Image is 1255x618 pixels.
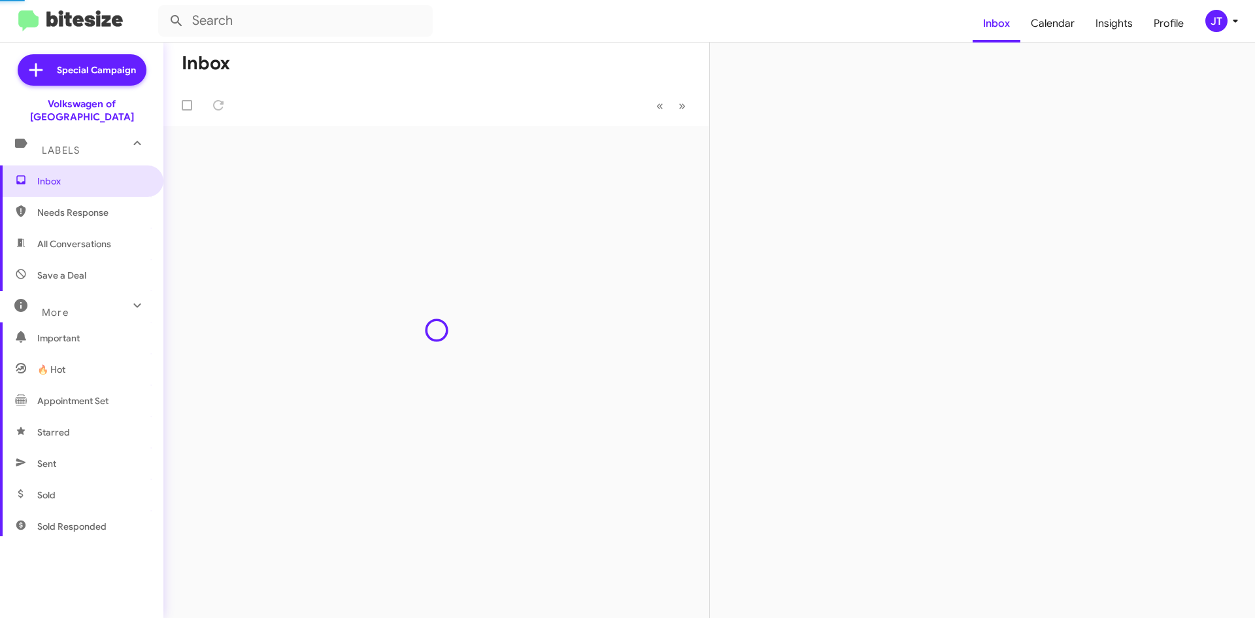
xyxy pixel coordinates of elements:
span: Important [37,332,148,345]
span: Save a Deal [37,269,86,282]
nav: Page navigation example [649,92,694,119]
span: Appointment Set [37,394,109,407]
span: « [656,97,663,114]
a: Calendar [1020,5,1085,43]
span: More [42,307,69,318]
input: Search [158,5,433,37]
span: Special Campaign [57,63,136,77]
span: 🔥 Hot [37,363,65,376]
a: Profile [1143,5,1194,43]
span: Needs Response [37,206,148,219]
a: Inbox [973,5,1020,43]
span: Starred [37,426,70,439]
button: Previous [648,92,671,119]
button: JT [1194,10,1241,32]
span: Inbox [37,175,148,188]
a: Insights [1085,5,1143,43]
span: Sold Responded [37,520,107,533]
h1: Inbox [182,53,230,74]
span: Sold [37,489,56,502]
span: » [678,97,686,114]
div: JT [1205,10,1228,32]
button: Next [671,92,694,119]
span: Sent [37,457,56,470]
span: All Conversations [37,237,111,250]
a: Special Campaign [18,54,146,86]
span: Labels [42,145,80,156]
